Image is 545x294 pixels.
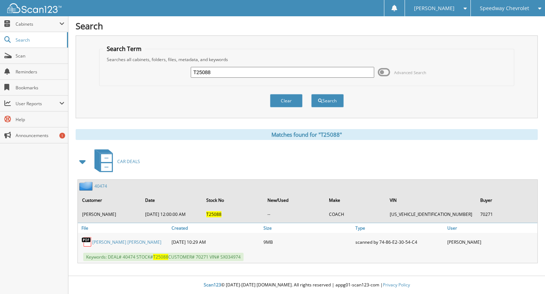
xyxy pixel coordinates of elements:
[203,193,263,208] th: Stock No
[90,147,140,176] a: CAR DEALS
[477,193,537,208] th: Buyer
[386,193,476,208] th: VIN
[206,211,221,217] span: T25088
[170,235,262,249] div: [DATE] 10:29 AM
[79,208,141,220] td: [PERSON_NAME]
[354,223,445,233] a: Type
[76,129,538,140] div: Matches found for "T25088"
[153,254,168,260] span: T25088
[325,208,385,220] td: COACH
[68,276,545,294] div: © [DATE]-[DATE] [DOMAIN_NAME]. All rights reserved | appg01-scan123-com |
[311,94,344,107] button: Search
[16,101,59,107] span: User Reports
[170,223,262,233] a: Created
[16,85,64,91] span: Bookmarks
[83,253,244,261] span: Keywords: DEAL# 40474 STOCK# CUSTOMER# 70271 VIN# SX034974
[394,70,426,75] span: Advanced Search
[477,208,537,220] td: 70271
[445,235,537,249] div: [PERSON_NAME]
[16,37,63,43] span: Search
[81,237,92,247] img: PDF.png
[16,53,64,59] span: Scan
[264,193,325,208] th: New/Used
[117,158,140,165] span: CAR DEALS
[262,235,354,249] div: 9MB
[103,45,145,53] legend: Search Term
[264,208,325,220] td: --
[414,6,455,10] span: [PERSON_NAME]
[79,182,94,191] img: folder2.png
[262,223,354,233] a: Size
[7,3,62,13] img: scan123-logo-white.svg
[16,21,59,27] span: Cabinets
[76,20,538,32] h1: Search
[16,116,64,123] span: Help
[59,133,65,139] div: 1
[445,223,537,233] a: User
[79,193,141,208] th: Customer
[94,183,107,189] a: 40474
[270,94,303,107] button: Clear
[16,132,64,139] span: Announcements
[141,193,202,208] th: Date
[383,282,410,288] a: Privacy Policy
[325,193,385,208] th: Make
[92,239,161,245] a: [PERSON_NAME] [PERSON_NAME]
[78,223,170,233] a: File
[103,56,510,63] div: Searches all cabinets, folders, files, metadata, and keywords
[354,235,445,249] div: scanned by 74-86-E2-30-54-C4
[386,208,476,220] td: [US_VEHICLE_IDENTIFICATION_NUMBER]
[509,259,545,294] iframe: Chat Widget
[16,69,64,75] span: Reminders
[141,208,202,220] td: [DATE] 12:00:00 AM
[480,6,529,10] span: Speedway Chevrolet
[204,282,221,288] span: Scan123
